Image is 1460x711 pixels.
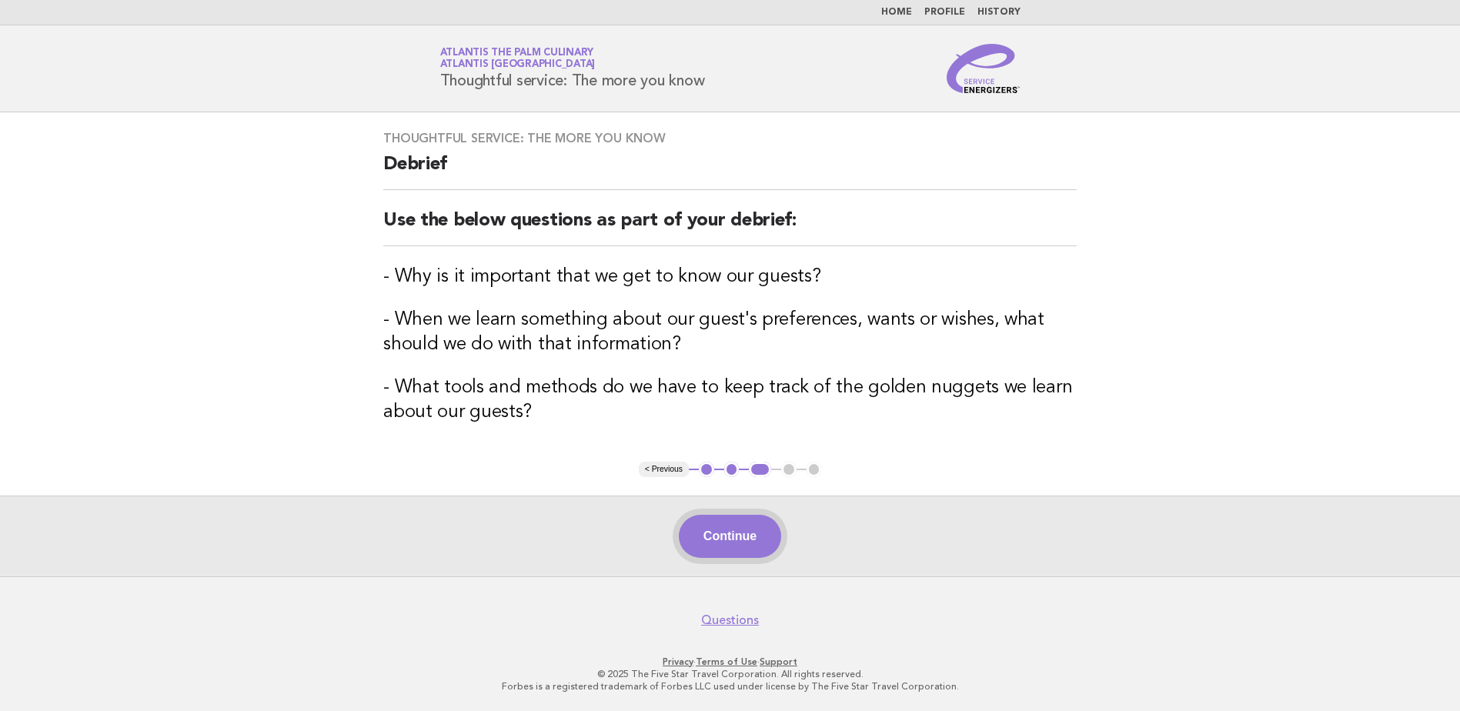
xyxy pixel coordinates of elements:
[383,265,1077,289] h3: - Why is it important that we get to know our guests?
[679,515,781,558] button: Continue
[977,8,1021,17] a: History
[701,613,759,628] a: Questions
[259,656,1201,668] p: · ·
[696,656,757,667] a: Terms of Use
[639,462,689,477] button: < Previous
[924,8,965,17] a: Profile
[724,462,740,477] button: 2
[440,60,596,70] span: Atlantis [GEOGRAPHIC_DATA]
[259,668,1201,680] p: © 2025 The Five Star Travel Corporation. All rights reserved.
[749,462,771,477] button: 3
[663,656,693,667] a: Privacy
[383,131,1077,146] h3: Thoughtful service: The more you know
[383,209,1077,246] h2: Use the below questions as part of your debrief:
[383,376,1077,425] h3: - What tools and methods do we have to keep track of the golden nuggets we learn about our guests?
[947,44,1021,93] img: Service Energizers
[383,152,1077,190] h2: Debrief
[760,656,797,667] a: Support
[440,48,705,88] h1: Thoughtful service: The more you know
[881,8,912,17] a: Home
[259,680,1201,693] p: Forbes is a registered trademark of Forbes LLC used under license by The Five Star Travel Corpora...
[383,308,1077,357] h3: - When we learn something about our guest's preferences, wants or wishes, what should we do with ...
[699,462,714,477] button: 1
[440,48,596,69] a: Atlantis The Palm CulinaryAtlantis [GEOGRAPHIC_DATA]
